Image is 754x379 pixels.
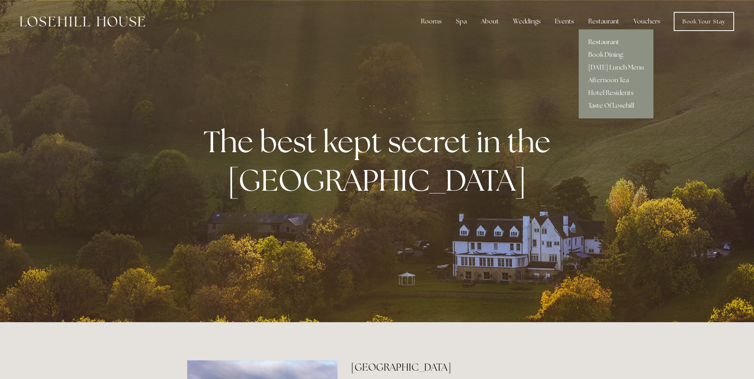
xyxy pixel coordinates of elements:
[674,12,734,31] a: Book Your Stay
[627,14,667,29] a: Vouchers
[579,74,653,87] a: Afternoon Tea
[579,87,653,99] a: Hotel Residents
[351,360,567,374] h2: [GEOGRAPHIC_DATA]
[450,14,473,29] div: Spa
[582,14,626,29] div: Restaurant
[204,122,557,200] strong: The best kept secret in the [GEOGRAPHIC_DATA]
[415,14,448,29] div: Rooms
[579,61,653,74] a: [DATE] Lunch Menu
[507,14,547,29] div: Weddings
[579,99,653,112] a: Taste Of Losehill
[549,14,580,29] div: Events
[20,16,145,27] img: Losehill House
[579,36,653,48] a: Restaurant
[579,48,653,61] a: Book Dining
[475,14,505,29] div: About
